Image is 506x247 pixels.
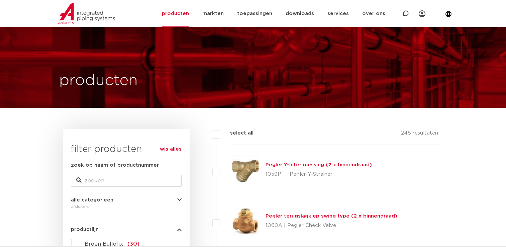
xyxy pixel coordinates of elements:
[266,214,397,219] a: Pegler terugslagklep swing type (2 x binnendraad)
[71,197,182,202] button: alle categorieën
[71,202,182,211] div: afsluiters
[231,156,260,185] img: Thumbnail for Pegler Y-filter messing (2 x binnendraad)
[71,197,113,202] span: alle categorieën
[59,70,138,91] h1: producten
[160,145,182,153] a: wis alles
[85,241,123,247] span: Broen Ballofix
[71,161,159,169] label: zoek op naam of productnummer
[220,129,254,137] label: select all
[71,143,182,156] h3: filter producten
[71,227,182,232] button: productlijn
[71,227,99,232] span: productlijn
[71,175,182,187] input: zoeken
[266,220,397,231] p: 1060A | Pegler Check Valve
[266,162,372,167] a: Pegler Y-filter messing (2 x binnendraad)
[401,129,438,140] p: 248 resultaten
[266,169,372,180] p: 1059PT | Pegler Y-Strainer
[127,241,139,247] span: (30)
[231,207,260,236] img: Thumbnail for Pegler terugslagklep swing type (2 x binnendraad)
